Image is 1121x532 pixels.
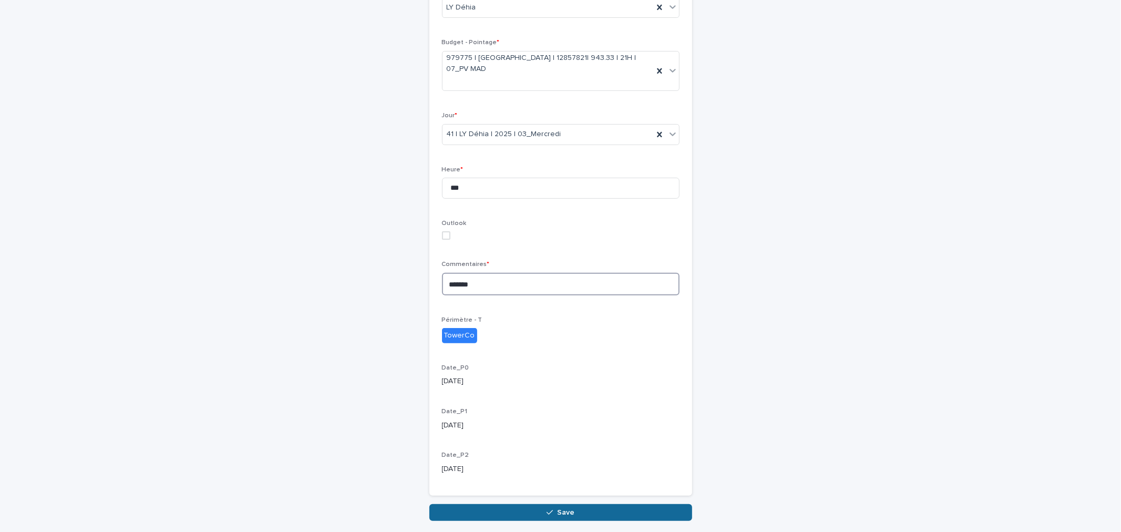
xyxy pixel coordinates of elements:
button: Save [429,504,692,521]
span: 979775 | [GEOGRAPHIC_DATA] | 12857821| 943.33 | 21H | 07_PV MAD [447,53,649,75]
span: Date_P0 [442,365,469,371]
span: LY Déhia [447,2,476,13]
span: Périmètre - T [442,317,482,323]
span: Budget - Pointage [442,39,500,46]
span: Date_P2 [442,452,469,458]
span: Save [557,509,574,516]
span: Heure [442,167,464,173]
p: [DATE] [442,464,680,475]
p: [DATE] [442,420,680,431]
span: Commentaires [442,261,490,268]
div: TowerCo [442,328,477,343]
span: 41 | LY Déhia | 2025 | 03_Mercredi [447,129,561,140]
span: Jour [442,112,458,119]
span: Outlook [442,220,467,227]
span: Date_P1 [442,408,468,415]
p: [DATE] [442,376,680,387]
